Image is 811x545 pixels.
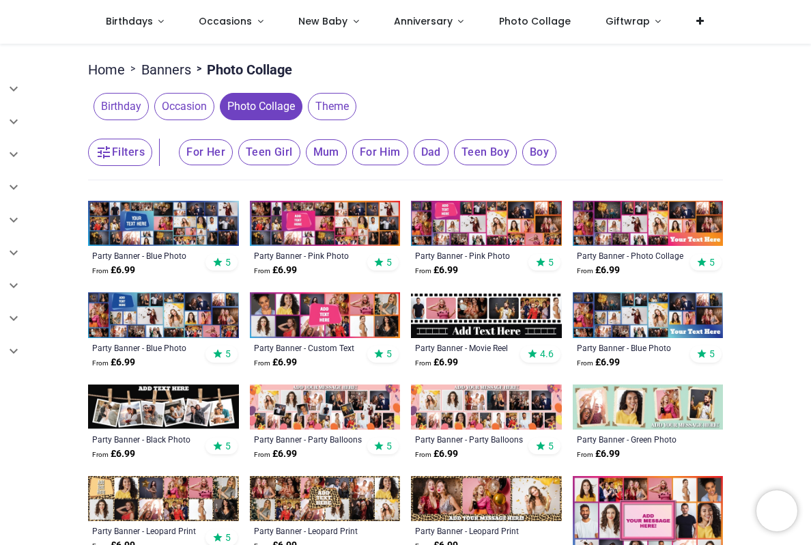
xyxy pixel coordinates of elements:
button: Occasion [149,93,214,120]
span: From [92,359,109,367]
li: Photo Collage [191,60,292,79]
span: For Her [179,139,233,165]
span: 5 [225,531,231,544]
span: From [92,267,109,275]
img: Personalised Party Banner - Blue Photo Collage - Custom Text & 25 Photo upload [88,292,239,337]
img: Personalised Party Banner - Black Photo Collage - 6 Photo Upload [88,385,239,430]
span: Teen Boy [454,139,517,165]
span: Birthdays [106,14,153,28]
span: Photo Collage [220,93,302,120]
span: From [254,451,270,458]
img: Personalised Party Banner - Green Photo Frame Collage - 4 Photo Upload [573,385,724,430]
a: Party Banner - Photo Collage [577,250,691,261]
span: 5 [225,348,231,360]
a: Party Banner - Pink Photo Collage [415,250,529,261]
span: Dad [414,139,449,165]
a: Party Banner - Blue Photo Collage [92,250,206,261]
span: Giftwrap [606,14,650,28]
a: Party Banner - Leopard Print Photo Collage [254,525,368,536]
strong: £ 6.99 [254,264,297,277]
img: Personalised Party Banner - Leopard Print Photo Collage - 11 Photo Upload [88,476,239,521]
span: Teen Girl [238,139,300,165]
span: From [577,359,593,367]
strong: £ 6.99 [92,264,135,277]
strong: £ 6.99 [415,356,458,369]
span: 5 [709,256,715,268]
span: For Him [352,139,408,165]
strong: £ 6.99 [92,447,135,461]
span: 5 [709,348,715,360]
span: 4.6 [540,348,554,360]
span: From [577,451,593,458]
img: Personalised Party Banner - Custom Text Photo Collage - 12 Photo Upload [250,292,401,337]
button: Photo Collage [214,93,302,120]
span: 5 [225,256,231,268]
img: Personalised Party Banner - Leopard Print Photo Collage - Custom Text & 12 Photo Upload [250,476,401,521]
span: 5 [225,440,231,452]
span: From [92,451,109,458]
span: From [415,267,431,275]
button: Filters [88,139,152,166]
a: Party Banner - Party Balloons Photo Collage [415,434,529,445]
a: Party Banner - Movie Reel Collage [415,342,529,353]
span: Occasions [199,14,252,28]
a: Party Banner - Party Balloons Photo Collage [254,434,368,445]
img: Personalised Party Banner - Leopard Print Photo Collage - 3 Photo Upload [411,476,562,521]
span: Anniversary [394,14,453,28]
img: Personalised Party Banner - Party Balloons Photo Collage - 22 Photo Upload [250,385,401,430]
span: Photo Collage [499,14,571,28]
img: Personalised Party Banner - Pink Photo Collage - Add Text & 30 Photo Upload [250,201,401,246]
a: Party Banner - Blue Photo Collage [577,342,691,353]
span: From [254,359,270,367]
a: Home [88,60,125,79]
span: > [125,62,141,76]
iframe: Brevo live chat [756,490,797,531]
span: Theme [308,93,356,120]
span: Mum [306,139,347,165]
div: Party Banner - Green Photo Frame Collage [577,434,691,445]
a: Party Banner - Blue Photo Collage [92,342,206,353]
img: Personalised Party Banner - Party Balloons Photo Collage - 17 Photo Upload [411,385,562,430]
span: 5 [386,440,392,452]
button: Birthday [88,93,149,120]
span: New Baby [298,14,347,28]
strong: £ 6.99 [577,447,620,461]
a: Party Banner - Pink Photo Collage [254,250,368,261]
img: Personalised Party Banner - Pink Photo Collage - Custom Text & 25 Photo Upload [411,201,562,246]
img: Personalised Party Banner - Blue Photo Collage - 23 Photo upload [573,292,724,337]
strong: £ 6.99 [577,264,620,277]
a: Party Banner - Leopard Print Photo Collage [92,525,206,536]
a: Party Banner - Black Photo Collage [92,434,206,445]
a: Banners [141,60,191,79]
strong: £ 6.99 [415,264,458,277]
strong: £ 6.99 [254,447,297,461]
span: Birthday [94,93,149,120]
img: Personalised Party Banner - Movie Reel Collage - 6 Photo Upload [411,292,562,337]
span: From [577,267,593,275]
a: Party Banner - Leopard Print Photo Collage [415,525,529,536]
img: Personalised Party Banner - Photo Collage - 23 Photo Upload [573,201,724,246]
span: 5 [548,440,554,452]
button: Theme [302,93,356,120]
span: From [415,359,431,367]
strong: £ 6.99 [254,356,297,369]
span: From [415,451,431,458]
span: Occasion [154,93,214,120]
div: Party Banner - Custom Text Photo Collage [254,342,368,353]
img: Personalised Party Banner - Blue Photo Collage - Custom Text & 30 Photo Upload [88,201,239,246]
strong: £ 6.99 [577,356,620,369]
span: 5 [548,256,554,268]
